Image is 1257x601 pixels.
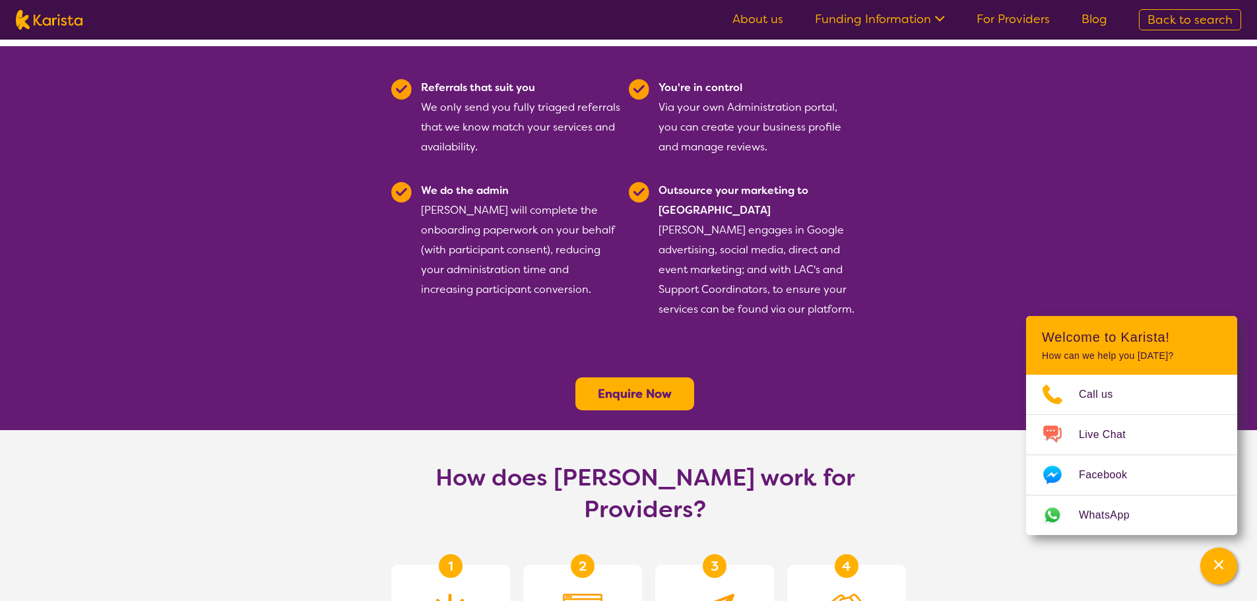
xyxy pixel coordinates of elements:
div: [PERSON_NAME] engages in Google advertising, social media, direct and event marketing; and with L... [659,181,858,319]
b: Referrals that suit you [421,80,535,94]
span: Back to search [1147,12,1233,28]
img: Tick [391,182,412,203]
p: How can we help you [DATE]? [1042,350,1221,362]
span: Live Chat [1079,425,1142,445]
a: Web link opens in a new tab. [1026,495,1237,535]
span: WhatsApp [1079,505,1145,525]
div: Via your own Administration portal, you can create your business profile and manage reviews. [659,78,858,157]
a: Back to search [1139,9,1241,30]
b: You're in control [659,80,742,94]
img: Tick [391,79,412,100]
span: Facebook [1079,465,1143,485]
h2: Welcome to Karista! [1042,329,1221,345]
div: [PERSON_NAME] will complete the onboarding paperwork on your behalf (with participant consent), r... [421,181,621,319]
a: For Providers [977,11,1050,27]
span: Call us [1079,385,1129,404]
a: Blog [1081,11,1107,27]
img: Karista logo [16,10,82,30]
b: Outsource your marketing to [GEOGRAPHIC_DATA] [659,183,808,217]
a: About us [732,11,783,27]
div: 3 [703,554,726,578]
a: Enquire Now [598,386,672,402]
div: 4 [835,554,858,578]
img: Tick [629,182,649,203]
div: 1 [439,554,463,578]
img: Tick [629,79,649,100]
button: Channel Menu [1200,548,1237,585]
a: Funding Information [815,11,945,27]
b: We do the admin [421,183,509,197]
h1: How does [PERSON_NAME] work for Providers? [424,462,866,525]
ul: Choose channel [1026,375,1237,535]
button: Enquire Now [575,377,694,410]
div: 2 [571,554,595,578]
div: We only send you fully triaged referrals that we know match your services and availability. [421,78,621,157]
div: Channel Menu [1026,316,1237,535]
